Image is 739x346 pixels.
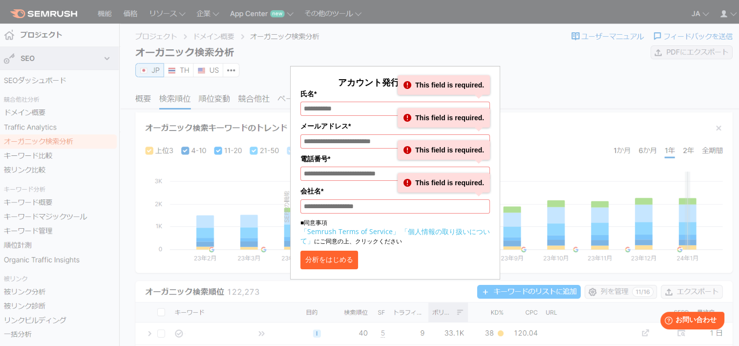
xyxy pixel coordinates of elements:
[338,76,452,88] span: アカウント発行して分析する
[300,227,490,245] a: 「個人情報の取り扱いについて」
[300,218,490,246] p: ■同意事項 にご同意の上、クリックください
[300,227,400,236] a: 「Semrush Terms of Service」
[652,308,728,335] iframe: Help widget launcher
[398,140,490,160] div: This field is required.
[300,121,490,131] label: メールアドレス*
[300,251,358,269] button: 分析をはじめる
[398,173,490,193] div: This field is required.
[398,75,490,95] div: This field is required.
[300,153,490,164] label: 電話番号*
[398,108,490,128] div: This field is required.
